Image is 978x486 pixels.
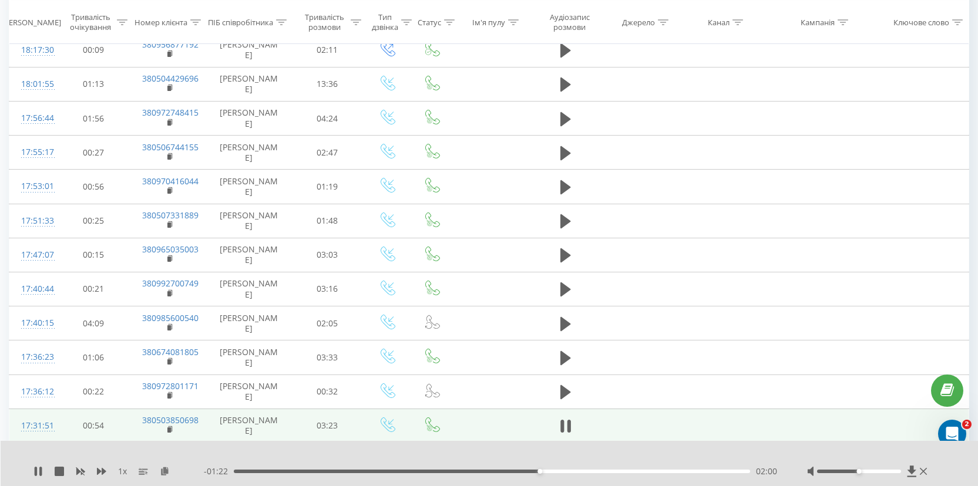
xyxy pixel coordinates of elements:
td: [PERSON_NAME] [207,33,290,67]
td: [PERSON_NAME] [207,238,290,272]
span: 2 [962,420,972,429]
td: 04:09 [56,306,130,340]
td: 02:47 [290,136,364,170]
td: 01:13 [56,67,130,101]
div: Ключове слово [893,17,949,27]
div: 17:31:51 [21,414,45,437]
td: [PERSON_NAME] [207,340,290,374]
td: 00:27 [56,136,130,170]
td: 03:23 [290,409,364,443]
td: 02:05 [290,306,364,340]
a: 380674081805 [142,346,199,357]
td: [PERSON_NAME] [207,272,290,306]
td: 03:33 [290,340,364,374]
div: ПІБ співробітника [208,17,273,27]
div: Статус [418,17,441,27]
div: 17:40:15 [21,312,45,335]
a: 380992700749 [142,278,199,289]
div: Тривалість розмови [301,12,348,32]
div: 17:53:01 [21,175,45,198]
div: 17:56:44 [21,107,45,130]
div: Аудіозапис розмови [541,12,599,32]
a: 380970416044 [142,176,199,187]
span: - 01:22 [204,465,234,477]
div: Канал [708,17,730,27]
div: Джерело [622,17,655,27]
div: 17:51:33 [21,210,45,232]
td: [PERSON_NAME] [207,306,290,340]
td: 00:22 [56,374,130,409]
td: 00:21 [56,272,130,306]
td: [PERSON_NAME] [207,374,290,409]
div: Тип дзвінка [372,12,398,32]
div: 17:55:17 [21,141,45,164]
td: 13:36 [290,67,364,101]
a: 380507331889 [142,210,199,221]
div: 17:36:23 [21,346,45,369]
td: [PERSON_NAME] [207,136,290,170]
a: 380504429696 [142,73,199,84]
td: 00:32 [290,374,364,409]
td: 00:54 [56,409,130,443]
div: Номер клієнта [135,17,187,27]
td: [PERSON_NAME] [207,67,290,101]
td: [PERSON_NAME] [207,170,290,204]
td: 02:11 [290,33,364,67]
a: 380503850698 [142,414,199,426]
div: 18:17:30 [21,39,45,62]
td: [PERSON_NAME] [207,409,290,443]
td: 01:56 [56,102,130,136]
td: 03:16 [290,272,364,306]
td: 03:03 [290,238,364,272]
span: 1 x [118,465,127,477]
td: 00:25 [56,204,130,238]
td: [PERSON_NAME] [207,102,290,136]
a: 380972801171 [142,380,199,392]
td: 00:09 [56,33,130,67]
td: [PERSON_NAME] [207,204,290,238]
div: 17:36:12 [21,380,45,403]
td: 00:56 [56,170,130,204]
div: Кампанія [801,17,835,27]
iframe: Intercom live chat [938,420,966,448]
div: 18:01:55 [21,73,45,96]
div: Тривалість очікування [67,12,114,32]
div: 17:40:44 [21,278,45,301]
div: [PERSON_NAME] [2,17,61,27]
td: 01:19 [290,170,364,204]
div: Accessibility label [856,469,861,474]
div: 17:47:07 [21,244,45,266]
a: 380965035003 [142,244,199,255]
div: Ім'я пулу [472,17,505,27]
td: 01:48 [290,204,364,238]
a: 380985600540 [142,312,199,323]
td: 01:06 [56,340,130,374]
span: 02:00 [756,465,777,477]
td: 00:15 [56,238,130,272]
td: 04:24 [290,102,364,136]
a: 380956877192 [142,39,199,50]
div: Accessibility label [537,469,542,474]
a: 380972748415 [142,107,199,118]
a: 380506744155 [142,141,199,153]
